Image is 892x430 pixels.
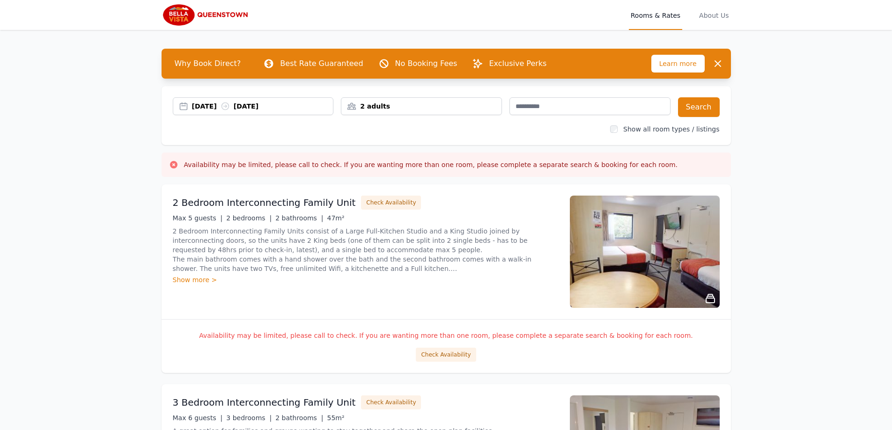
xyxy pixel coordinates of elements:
[173,226,559,273] p: 2 Bedroom Interconnecting Family Units consist of a Large Full-Kitchen Studio and a King Studio j...
[416,348,476,362] button: Check Availability
[192,102,333,111] div: [DATE] [DATE]
[327,214,345,222] span: 47m²
[651,55,705,73] span: Learn more
[327,414,345,422] span: 55m²
[173,275,559,284] div: Show more >
[173,214,223,222] span: Max 5 guests |
[280,58,363,69] p: Best Rate Guaranteed
[361,196,421,210] button: Check Availability
[341,102,501,111] div: 2 adults
[184,160,678,169] h3: Availability may be limited, please call to check. If you are wanting more than one room, please ...
[395,58,457,69] p: No Booking Fees
[173,396,356,409] h3: 3 Bedroom Interconnecting Family Unit
[623,125,719,133] label: Show all room types / listings
[173,196,356,209] h3: 2 Bedroom Interconnecting Family Unit
[162,4,252,26] img: Bella Vista Queenstown
[489,58,546,69] p: Exclusive Perks
[173,414,223,422] span: Max 6 guests |
[173,331,720,340] p: Availability may be limited, please call to check. If you are wanting more than one room, please ...
[361,395,421,409] button: Check Availability
[678,97,720,117] button: Search
[226,414,272,422] span: 3 bedrooms |
[275,414,323,422] span: 2 bathrooms |
[226,214,272,222] span: 2 bedrooms |
[275,214,323,222] span: 2 bathrooms |
[167,54,249,73] span: Why Book Direct?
